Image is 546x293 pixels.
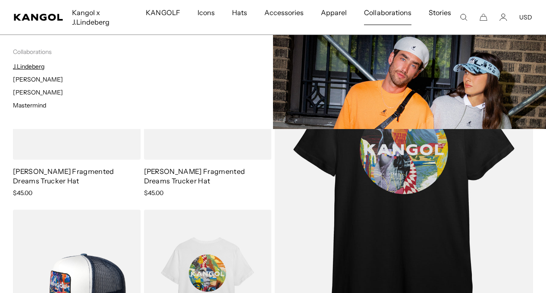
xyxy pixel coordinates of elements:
a: [PERSON_NAME] Fragmented Dreams Trucker Hat [144,167,245,185]
img: Shot11_Mia_Marcello_037_4.jpg [273,35,546,129]
button: USD [519,13,532,21]
a: Kangol [14,14,63,21]
span: $45.00 [144,189,163,197]
span: $45.00 [13,189,32,197]
summary: Search here [460,13,468,21]
a: Account [499,13,507,21]
a: [PERSON_NAME] Fragmented Dreams Trucker Hat [13,167,114,185]
a: Mastermind [13,101,46,109]
a: [PERSON_NAME] [13,88,63,96]
a: J.Lindeberg [13,63,44,70]
p: Collaborations [13,48,273,56]
button: Cart [480,13,487,21]
a: [PERSON_NAME] [13,76,63,83]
